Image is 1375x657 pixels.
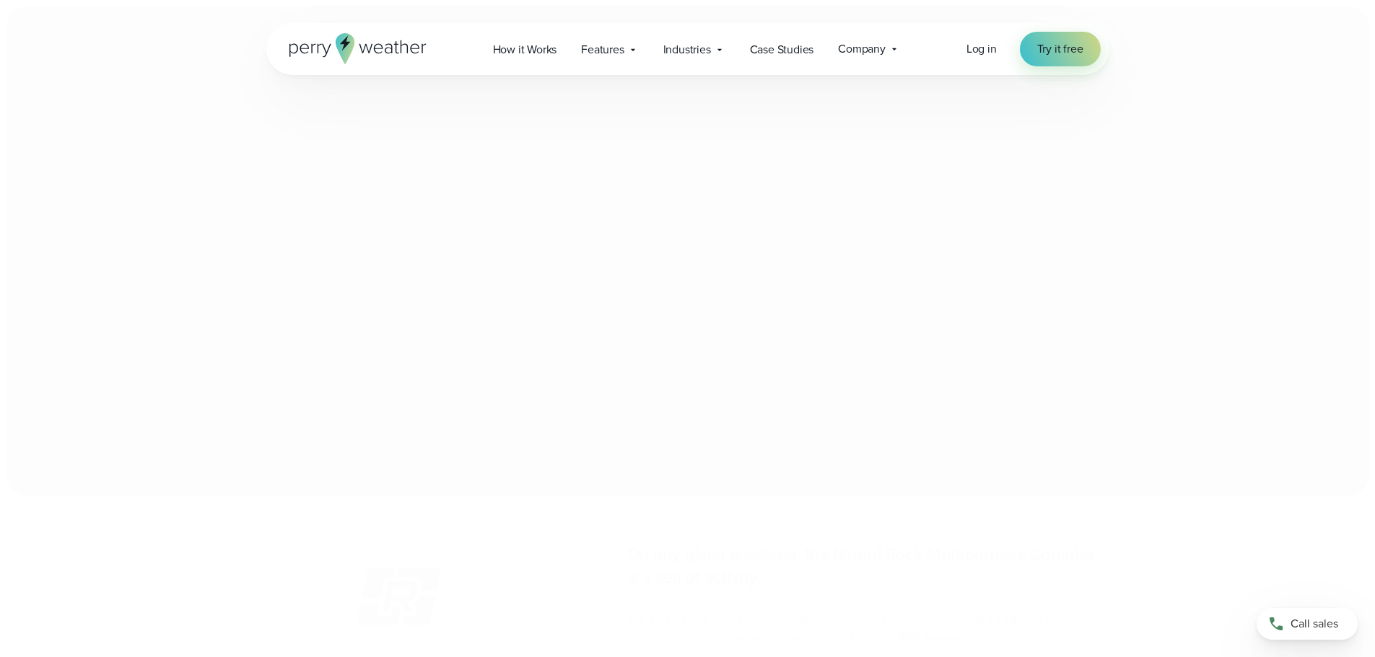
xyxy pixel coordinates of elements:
[1037,40,1083,58] span: Try it free
[1020,32,1101,66] a: Try it free
[838,40,886,58] span: Company
[581,41,624,58] span: Features
[966,40,997,58] a: Log in
[1291,615,1338,632] span: Call sales
[966,40,997,57] span: Log in
[481,35,569,64] a: How it Works
[493,41,557,58] span: How it Works
[663,41,711,58] span: Industries
[750,41,814,58] span: Case Studies
[1257,608,1358,640] a: Call sales
[738,35,826,64] a: Case Studies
